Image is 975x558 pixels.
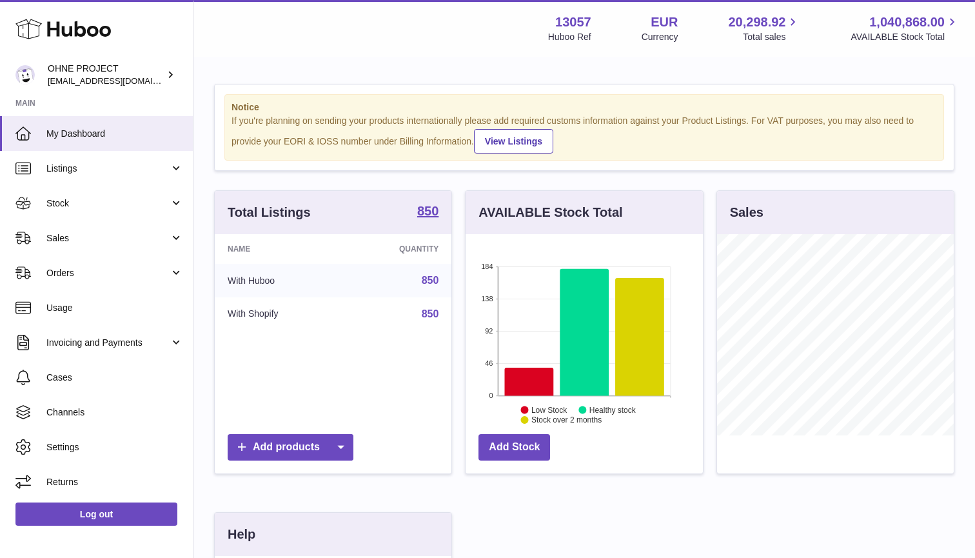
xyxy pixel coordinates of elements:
text: Healthy stock [589,405,636,414]
h3: Total Listings [228,204,311,221]
span: Returns [46,476,183,488]
div: Currency [642,31,678,43]
a: 1,040,868.00 AVAILABLE Stock Total [851,14,960,43]
div: Huboo Ref [548,31,591,43]
span: 20,298.92 [728,14,785,31]
span: Cases [46,372,183,384]
span: [EMAIL_ADDRESS][DOMAIN_NAME] [48,75,190,86]
a: 850 [422,275,439,286]
text: 46 [486,359,493,367]
h3: Help [228,526,255,543]
div: If you're planning on sending your products internationally please add required customs informati... [231,115,937,154]
th: Quantity [342,234,451,264]
span: Channels [46,406,183,419]
span: My Dashboard [46,128,183,140]
img: support@ohneproject.com [15,65,35,85]
span: Invoicing and Payments [46,337,170,349]
text: 92 [486,327,493,335]
h3: AVAILABLE Stock Total [478,204,622,221]
span: Usage [46,302,183,314]
span: Orders [46,267,170,279]
span: Total sales [743,31,800,43]
td: With Shopify [215,297,342,331]
h3: Sales [730,204,763,221]
strong: EUR [651,14,678,31]
th: Name [215,234,342,264]
a: Add products [228,434,353,461]
span: Listings [46,163,170,175]
a: Log out [15,503,177,526]
span: 1,040,868.00 [869,14,945,31]
span: Settings [46,441,183,453]
a: View Listings [474,129,553,154]
text: 184 [481,263,493,270]
span: AVAILABLE Stock Total [851,31,960,43]
a: 850 [422,308,439,319]
text: 138 [481,295,493,303]
text: Stock over 2 months [531,415,602,424]
strong: Notice [231,101,937,114]
strong: 850 [417,204,438,217]
strong: 13057 [555,14,591,31]
text: 0 [489,392,493,399]
text: Low Stock [531,405,567,414]
a: 850 [417,204,438,220]
div: OHNE PROJECT [48,63,164,87]
span: Stock [46,197,170,210]
span: Sales [46,232,170,244]
a: 20,298.92 Total sales [728,14,800,43]
a: Add Stock [478,434,550,461]
td: With Huboo [215,264,342,297]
